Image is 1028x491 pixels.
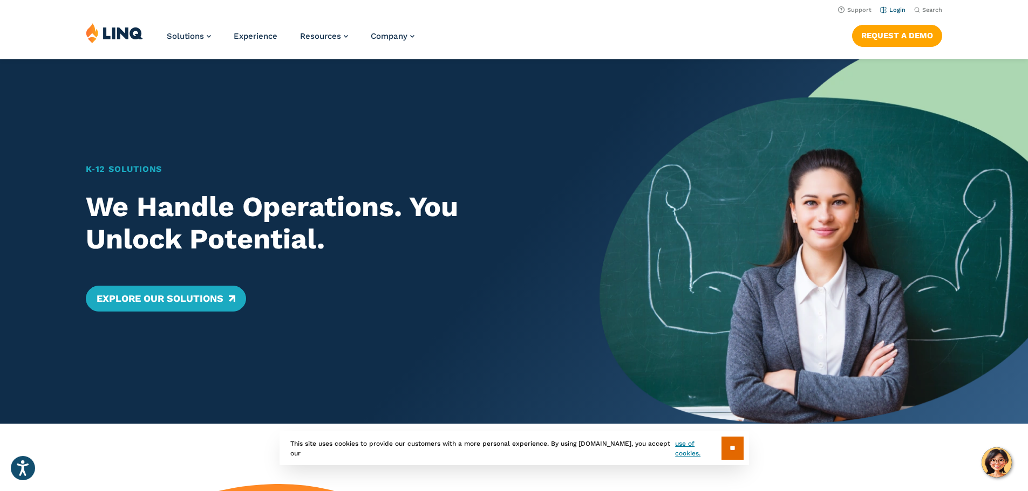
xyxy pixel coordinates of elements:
span: Search [922,6,942,13]
h1: K‑12 Solutions [86,163,558,176]
a: Solutions [167,31,211,41]
button: Hello, have a question? Let’s chat. [982,447,1012,478]
a: Company [371,31,414,41]
a: Support [838,6,872,13]
img: Home Banner [600,59,1028,424]
span: Solutions [167,31,204,41]
h2: We Handle Operations. You Unlock Potential. [86,191,558,255]
a: use of cookies. [675,439,721,458]
span: Company [371,31,407,41]
nav: Button Navigation [852,23,942,46]
div: This site uses cookies to provide our customers with a more personal experience. By using [DOMAIN... [280,431,749,465]
span: Resources [300,31,341,41]
nav: Primary Navigation [167,23,414,58]
a: Request a Demo [852,25,942,46]
a: Experience [234,31,277,41]
a: Resources [300,31,348,41]
button: Open Search Bar [914,6,942,14]
a: Explore Our Solutions [86,286,246,312]
a: Login [880,6,906,13]
img: LINQ | K‑12 Software [86,23,143,43]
